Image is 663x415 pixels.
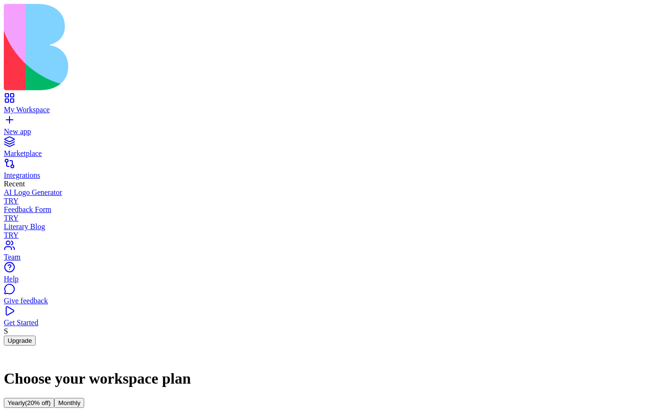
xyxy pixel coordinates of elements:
button: Upgrade [4,336,36,346]
a: Literary BlogTRY [4,222,659,240]
a: Feedback FormTRY [4,205,659,222]
a: AI Logo GeneratorTRY [4,188,659,205]
a: Give feedback [4,288,659,305]
a: Upgrade [4,336,36,344]
div: My Workspace [4,106,659,114]
a: Integrations [4,163,659,180]
div: Help [4,275,659,283]
a: Get Started [4,310,659,327]
div: TRY [4,197,659,205]
h1: Choose your workspace plan [4,370,659,387]
img: logo [4,4,386,90]
span: Recent [4,180,25,188]
div: Give feedback [4,297,659,305]
a: Marketplace [4,141,659,158]
span: (20% off) [25,399,51,406]
div: AI Logo Generator [4,188,659,197]
div: Get Started [4,318,659,327]
div: Feedback Form [4,205,659,214]
div: TRY [4,231,659,240]
div: Marketplace [4,149,659,158]
div: Literary Blog [4,222,659,231]
button: Yearly [4,398,54,408]
a: Help [4,266,659,283]
div: TRY [4,214,659,222]
span: S [4,327,8,335]
a: Team [4,244,659,261]
div: New app [4,127,659,136]
div: Team [4,253,659,261]
a: My Workspace [4,97,659,114]
a: New app [4,119,659,136]
button: Monthly [54,398,84,408]
div: Integrations [4,171,659,180]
